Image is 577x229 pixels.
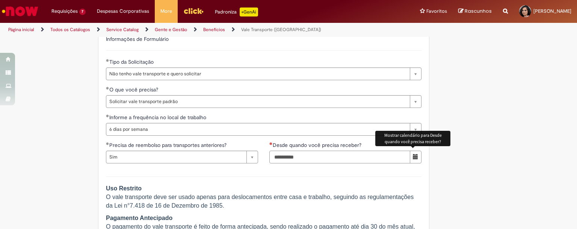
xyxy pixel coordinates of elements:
span: Desde quando você precisa receber? [273,142,363,148]
ul: Trilhas de página [6,23,379,37]
span: More [160,7,172,15]
span: Obrigatório Preenchido [106,87,109,90]
span: Obrigatório Preenchido [106,114,109,117]
span: Despesas Corporativas [97,7,149,15]
a: Página inicial [8,27,34,33]
span: Sim [109,151,243,163]
span: O vale transporte deve ser usado apenas para deslocamentos entre casa e trabalho, seguindo as reg... [106,185,414,209]
span: [PERSON_NAME] [533,8,571,14]
input: Desde quando você precisa receber? [269,151,410,163]
a: Service Catalog [106,27,139,33]
a: Gente e Gestão [155,27,187,33]
span: Informe a frequência no local de trabalho [109,114,208,121]
button: Mostrar calendário para Desde quando você precisa receber? [410,151,421,163]
a: Rascunhos [458,8,492,15]
span: Não tenho vale transporte e quero solicitar [109,68,406,80]
a: Vale Transporte ([GEOGRAPHIC_DATA]) [241,27,321,33]
img: ServiceNow [1,4,39,19]
div: Mostrar calendário para Desde quando você precisa receber? [375,131,450,146]
span: Tipo da Solicitação [109,58,155,65]
span: Requisições [51,7,78,15]
span: Obrigatório Preenchido [106,59,109,62]
a: Todos os Catálogos [50,27,90,33]
span: Rascunhos [465,7,492,15]
span: O que você precisa? [109,86,160,93]
div: Padroniza [215,7,258,16]
span: Necessários [269,142,273,145]
strong: Uso Restrito [106,185,142,192]
span: Favoritos [426,7,447,15]
a: Benefícios [203,27,225,33]
p: +GenAi [240,7,258,16]
span: Solicitar vale transporte padrão [109,96,406,108]
span: 7 [79,9,86,15]
span: 6 dias por semana [109,123,406,135]
span: Precisa de reembolso para transportes anteriores? [109,142,228,148]
strong: Pagamento Antecipado [106,215,172,221]
span: Obrigatório Preenchido [106,142,109,145]
img: click_logo_yellow_360x200.png [183,5,204,16]
label: Informações de Formulário [106,36,169,42]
